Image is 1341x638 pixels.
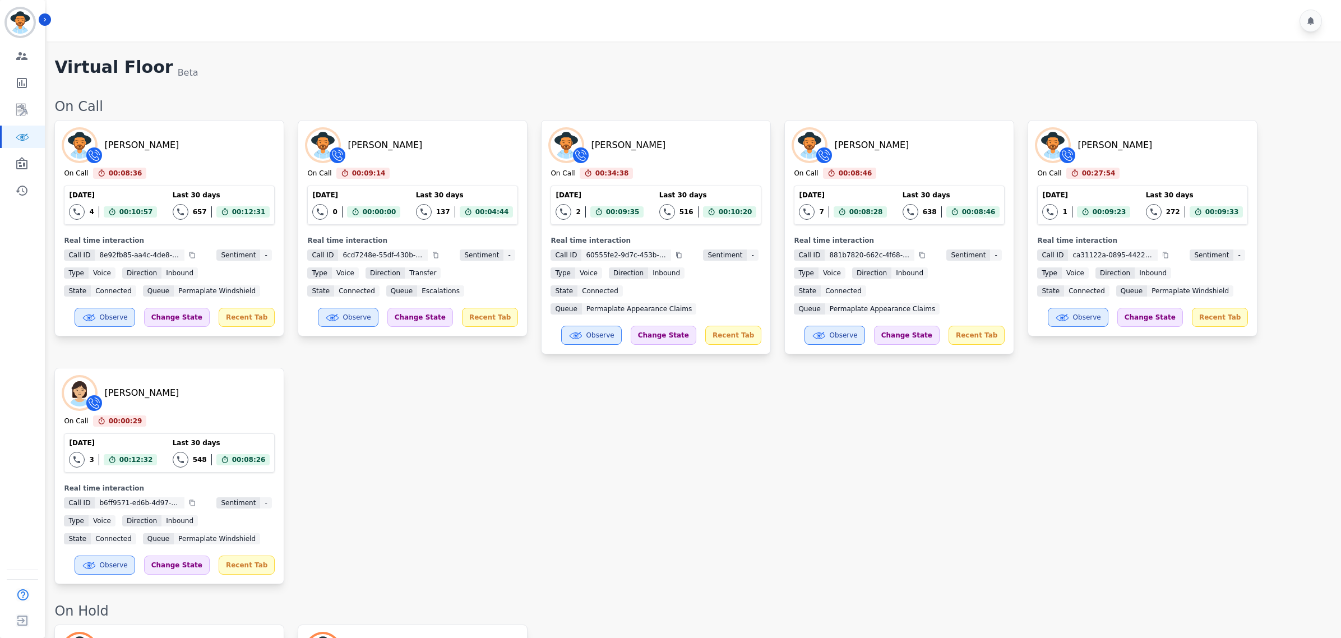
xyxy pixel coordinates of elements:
div: On Call [64,417,88,427]
span: connected [91,285,136,297]
div: Change State [874,326,940,345]
span: Direction [1095,267,1135,279]
div: On Call [307,169,331,179]
span: Call ID [551,249,581,261]
span: inbound [891,267,928,279]
span: Observe [343,313,371,322]
div: Real time interaction [64,236,275,245]
div: 0 [332,207,337,216]
span: Sentiment [703,249,747,261]
span: 00:08:36 [109,168,142,179]
div: Real time interaction [307,236,518,245]
div: Last 30 days [416,191,514,200]
div: [PERSON_NAME] [834,138,909,152]
div: Change State [144,556,210,575]
div: [PERSON_NAME] [104,138,179,152]
div: Recent Tab [219,556,275,575]
span: - [990,249,1001,261]
span: 00:08:26 [232,454,266,465]
span: transfer [405,267,441,279]
span: 00:09:33 [1205,206,1239,218]
span: Queue [794,303,825,315]
div: 548 [193,455,207,464]
div: 272 [1166,207,1180,216]
div: Recent Tab [219,308,275,327]
span: 00:09:35 [606,206,640,218]
span: 6cd7248e-55df-430b-bfc3-16a933e6a7ad [338,249,428,261]
img: Bordered avatar [7,9,34,36]
div: Recent Tab [949,326,1005,345]
span: 00:00:00 [363,206,396,218]
span: inbound [161,515,198,526]
div: Change State [1117,308,1183,327]
span: connected [91,533,136,544]
span: State [794,285,821,297]
div: On Call [551,169,575,179]
span: voice [89,515,115,526]
div: [DATE] [69,438,157,447]
span: Observe [100,313,128,322]
span: inbound [161,267,198,279]
span: 00:09:14 [352,168,386,179]
span: Sentiment [216,497,260,508]
span: Call ID [64,249,95,261]
span: 00:04:44 [475,206,509,218]
span: - [747,249,758,261]
span: inbound [1135,267,1171,279]
span: State [551,285,577,297]
span: Permaplate Windshield [174,533,260,544]
span: - [1233,249,1245,261]
div: On Call [794,169,818,179]
div: [PERSON_NAME] [591,138,665,152]
div: On Hold [54,602,1330,620]
span: Observe [586,331,614,340]
div: Real time interaction [551,236,761,245]
img: Avatar [307,130,339,161]
span: Sentiment [1190,249,1233,261]
span: Direction [609,267,648,279]
span: Call ID [1037,249,1068,261]
span: Queue [143,533,174,544]
span: voice [332,267,359,279]
span: connected [1064,285,1109,297]
span: Queue [386,285,417,297]
span: State [307,285,334,297]
span: 00:09:23 [1093,206,1126,218]
div: Real time interaction [64,484,275,493]
span: Direction [122,515,161,526]
div: Last 30 days [1146,191,1243,200]
span: connected [577,285,623,297]
span: Observe [830,331,858,340]
span: 00:08:28 [849,206,883,218]
span: voice [1062,267,1089,279]
div: Change State [387,308,453,327]
img: Avatar [551,130,582,161]
div: On Call [54,98,1330,115]
span: voice [575,267,602,279]
div: Change State [631,326,696,345]
div: Real time interaction [1037,236,1248,245]
div: [PERSON_NAME] [1078,138,1152,152]
span: 00:12:31 [232,206,266,218]
span: 00:00:29 [109,415,142,427]
button: Observe [561,326,622,345]
span: Type [307,267,332,279]
div: [PERSON_NAME] [104,386,179,400]
span: State [64,533,91,544]
div: [DATE] [556,191,644,200]
span: ca31122a-0895-4422-acb0-ce3b8628c159 [1068,249,1158,261]
span: 881b7820-662c-4f68-aa0f-f4893154701e [825,249,914,261]
div: 516 [679,207,693,216]
div: [DATE] [1042,191,1130,200]
span: 00:27:54 [1082,168,1116,179]
div: Last 30 days [173,191,270,200]
div: 4 [89,207,94,216]
span: voice [819,267,845,279]
span: inbound [648,267,685,279]
span: Permaplate Windshield [1147,285,1233,297]
span: Type [551,267,575,279]
span: Type [794,267,819,279]
div: Real time interaction [794,236,1005,245]
span: 60555fe2-9d7c-453b-a2cf-213d4ddd128c [581,249,671,261]
div: 3 [89,455,94,464]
